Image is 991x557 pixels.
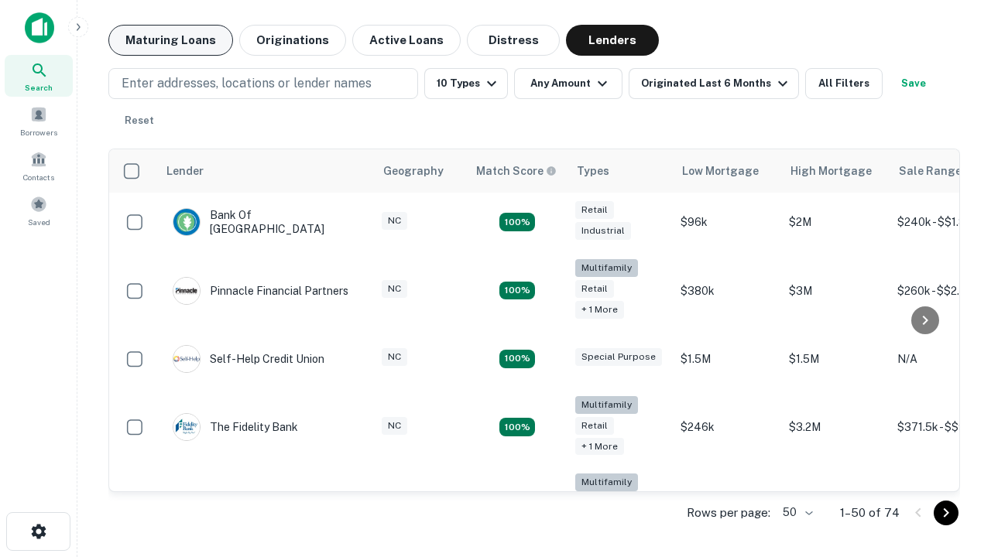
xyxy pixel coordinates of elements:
a: Search [5,55,73,97]
span: Contacts [23,171,54,183]
button: Reset [115,105,164,136]
button: All Filters [805,68,883,99]
div: NC [382,280,407,298]
td: $246k [673,388,781,466]
img: picture [173,209,200,235]
a: Contacts [5,145,73,186]
td: $3M [781,251,890,330]
a: Saved [5,190,73,231]
span: Borrowers [20,126,57,138]
div: Sale Range [899,162,962,180]
div: Low Mortgage [682,162,759,180]
div: Multifamily [575,259,638,277]
td: $380k [673,251,781,330]
div: + 1 more [575,301,624,319]
button: 10 Types [424,68,508,99]
th: High Mortgage [781,149,890,193]
button: Distress [467,25,560,56]
td: $246.5k [673,466,781,544]
div: Self-help Credit Union [173,345,324,373]
div: Bank Of [GEOGRAPHIC_DATA] [173,208,358,236]
div: Types [577,162,609,180]
button: Originations [239,25,346,56]
button: Originated Last 6 Months [629,68,799,99]
iframe: Chat Widget [914,433,991,507]
img: picture [173,414,200,440]
div: Multifamily [575,473,638,491]
a: Borrowers [5,100,73,142]
th: Low Mortgage [673,149,781,193]
td: $96k [673,193,781,251]
p: 1–50 of 74 [840,504,900,522]
p: Enter addresses, locations or lender names [122,74,372,93]
button: Active Loans [352,25,461,56]
div: Special Purpose [575,348,662,366]
div: Originated Last 6 Months [641,74,792,93]
td: $9.2M [781,466,890,544]
div: Matching Properties: 16, hasApolloMatch: undefined [499,213,535,231]
div: Geography [383,162,444,180]
img: picture [173,346,200,372]
th: Lender [157,149,374,193]
td: $1.5M [781,330,890,388]
img: picture [173,278,200,304]
button: Go to next page [934,501,958,525]
div: NC [382,348,407,366]
div: Retail [575,280,614,298]
button: Enter addresses, locations or lender names [108,68,418,99]
td: $2M [781,193,890,251]
td: $3.2M [781,388,890,466]
div: Lender [166,162,204,180]
div: The Fidelity Bank [173,413,298,441]
span: Search [25,81,53,94]
div: + 1 more [575,438,624,456]
th: Capitalize uses an advanced AI algorithm to match your search with the best lender. The match sco... [467,149,568,193]
p: Rows per page: [687,504,770,522]
div: Matching Properties: 11, hasApolloMatch: undefined [499,350,535,368]
th: Types [568,149,673,193]
img: capitalize-icon.png [25,12,54,43]
div: Industrial [575,222,631,240]
button: Lenders [566,25,659,56]
div: Matching Properties: 10, hasApolloMatch: undefined [499,418,535,436]
div: Matching Properties: 17, hasApolloMatch: undefined [499,282,535,300]
span: Saved [28,216,50,228]
div: Multifamily [575,396,638,414]
h6: Match Score [476,162,554,179]
div: NC [382,212,407,230]
button: Maturing Loans [108,25,233,56]
div: Retail [575,201,614,219]
div: High Mortgage [790,162,872,180]
td: $1.5M [673,330,781,388]
button: Save your search to get updates of matches that match your search criteria. [889,68,938,99]
div: NC [382,417,407,435]
div: Capitalize uses an advanced AI algorithm to match your search with the best lender. The match sco... [476,162,557,179]
div: Retail [575,417,614,435]
div: Atlantic Union Bank [173,491,310,519]
div: Pinnacle Financial Partners [173,277,348,305]
button: Any Amount [514,68,622,99]
th: Geography [374,149,467,193]
div: 50 [777,501,815,524]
